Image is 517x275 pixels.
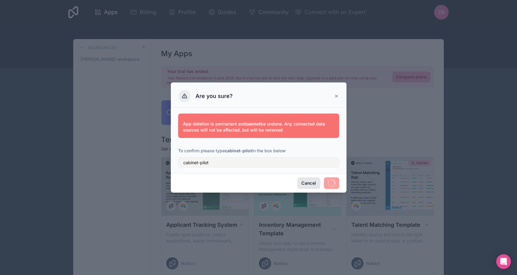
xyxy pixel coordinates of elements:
[178,157,339,167] input: cabinet-pilot
[225,148,252,153] strong: cabinet-pilot
[496,254,511,269] div: Open Intercom Messenger
[297,177,320,189] button: Cancel
[183,121,334,133] p: App deletion is permanent and be undone. Any connected data sources will not be affected, but wil...
[178,148,339,154] p: To confirm please type in the box below
[196,92,233,100] h3: Are you sure?
[246,121,260,126] strong: cannot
